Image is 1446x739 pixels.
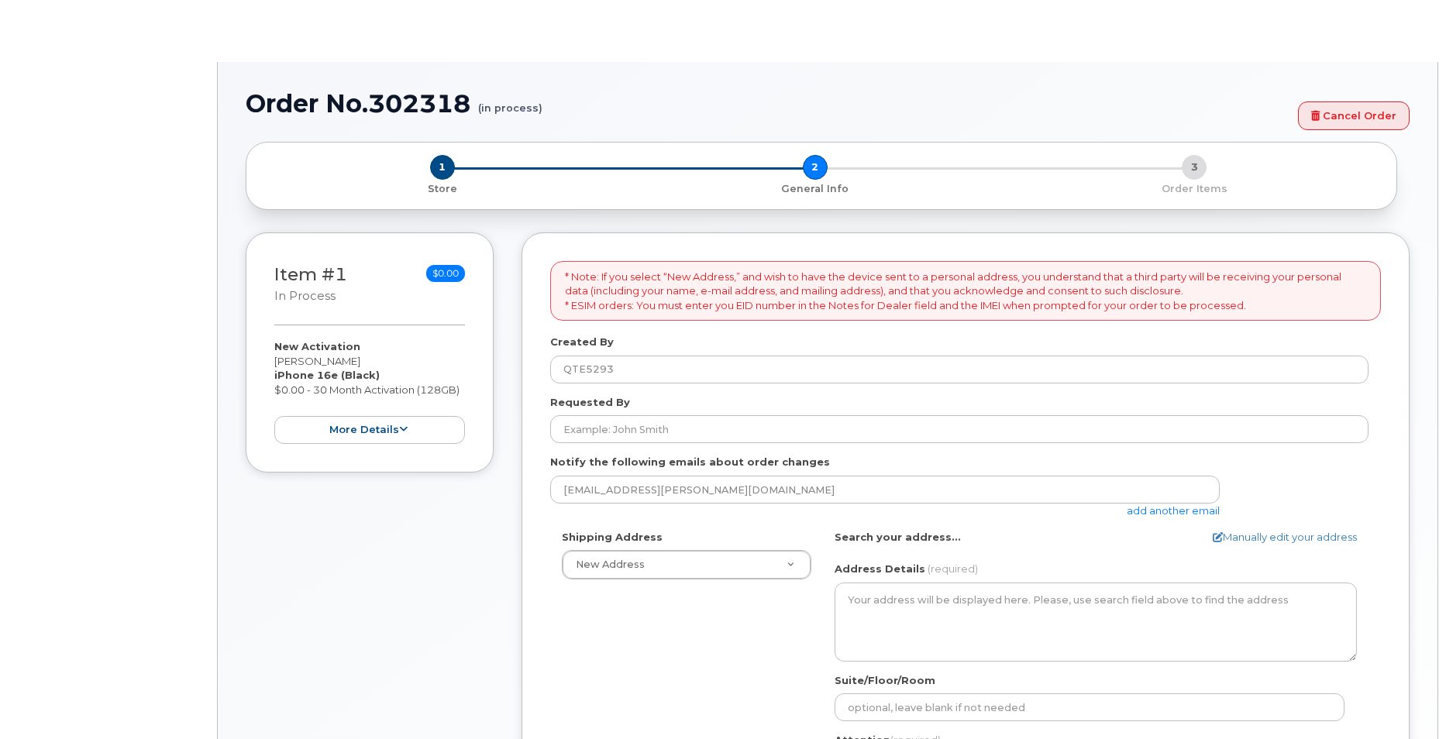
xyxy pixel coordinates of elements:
span: $0.00 [426,265,465,282]
h3: Item #1 [274,265,347,304]
label: Created By [550,335,614,349]
input: optional, leave blank if not needed [835,693,1344,721]
input: Example: john@appleseed.com [550,476,1220,504]
a: 1 Store [259,180,625,196]
h1: Order No.302318 [246,90,1290,117]
p: Store [265,182,619,196]
small: (in process) [478,90,542,114]
a: Manually edit your address [1213,530,1357,545]
p: * Note: If you select “New Address,” and wish to have the device sent to a personal address, you ... [565,270,1366,313]
label: Suite/Floor/Room [835,673,935,688]
label: Address Details [835,562,925,576]
span: New Address [576,559,645,570]
label: Notify the following emails about order changes [550,455,830,469]
label: Requested By [550,395,630,410]
label: Shipping Address [562,530,663,545]
span: (required) [928,562,978,575]
a: Cancel Order [1298,101,1410,130]
a: New Address [563,551,811,579]
span: 1 [430,155,455,180]
div: [PERSON_NAME] $0.00 - 30 Month Activation (128GB) [274,339,465,444]
strong: New Activation [274,340,360,352]
input: Example: John Smith [550,415,1369,443]
button: more details [274,416,465,445]
small: in process [274,289,336,303]
a: add another email [1127,504,1220,517]
strong: iPhone 16e (Black) [274,369,380,381]
label: Search your address... [835,530,961,545]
